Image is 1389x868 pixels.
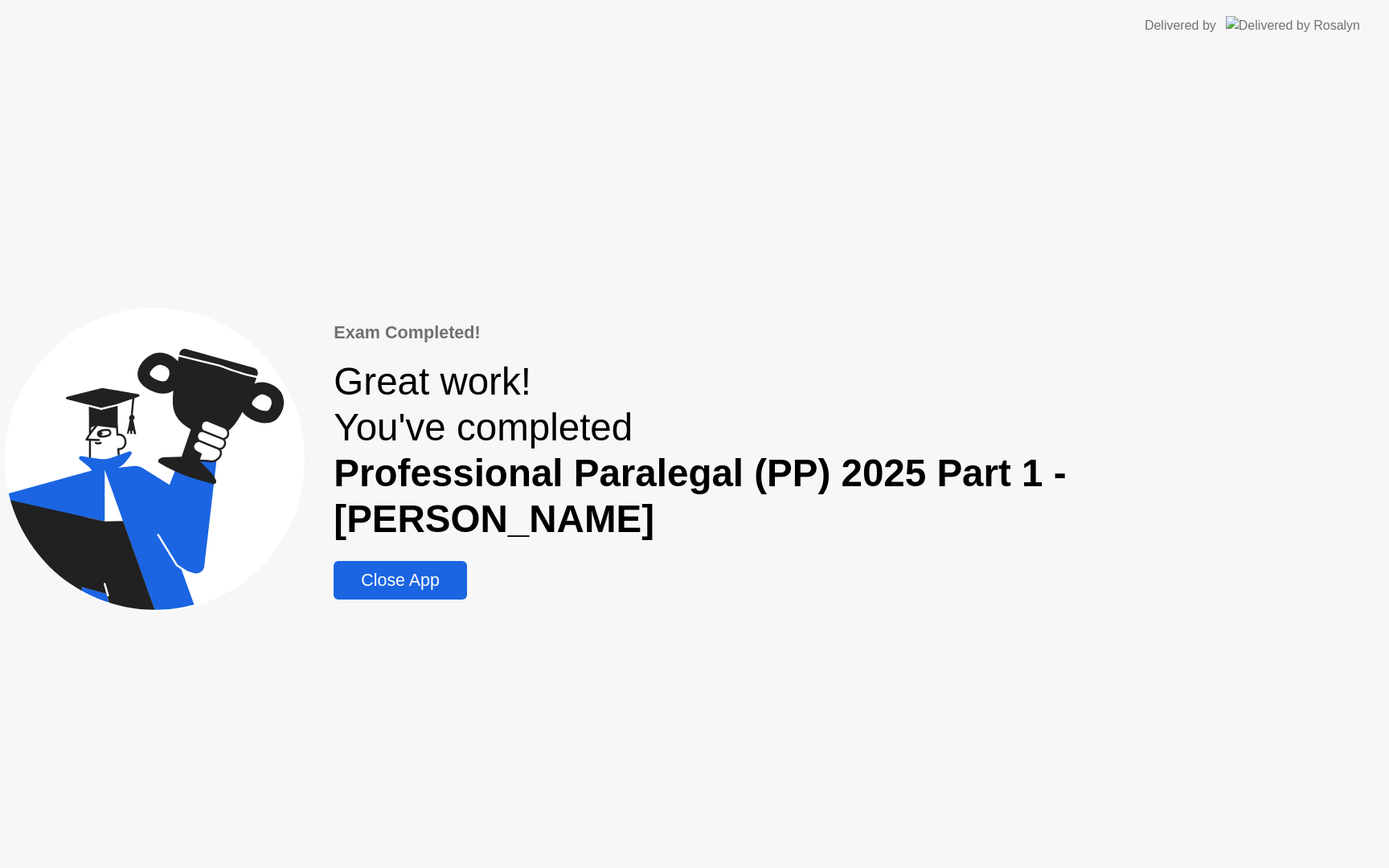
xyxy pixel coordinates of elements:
div: Delivered by [1145,16,1216,35]
button: Close App [334,561,466,600]
div: Exam Completed! [334,320,1384,346]
div: Close App [338,571,461,591]
div: Great work! You've completed [334,358,1384,542]
b: Professional Paralegal (PP) 2025 Part 1 - [PERSON_NAME] [334,452,1066,540]
img: Delivered by Rosalyn [1226,16,1360,35]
